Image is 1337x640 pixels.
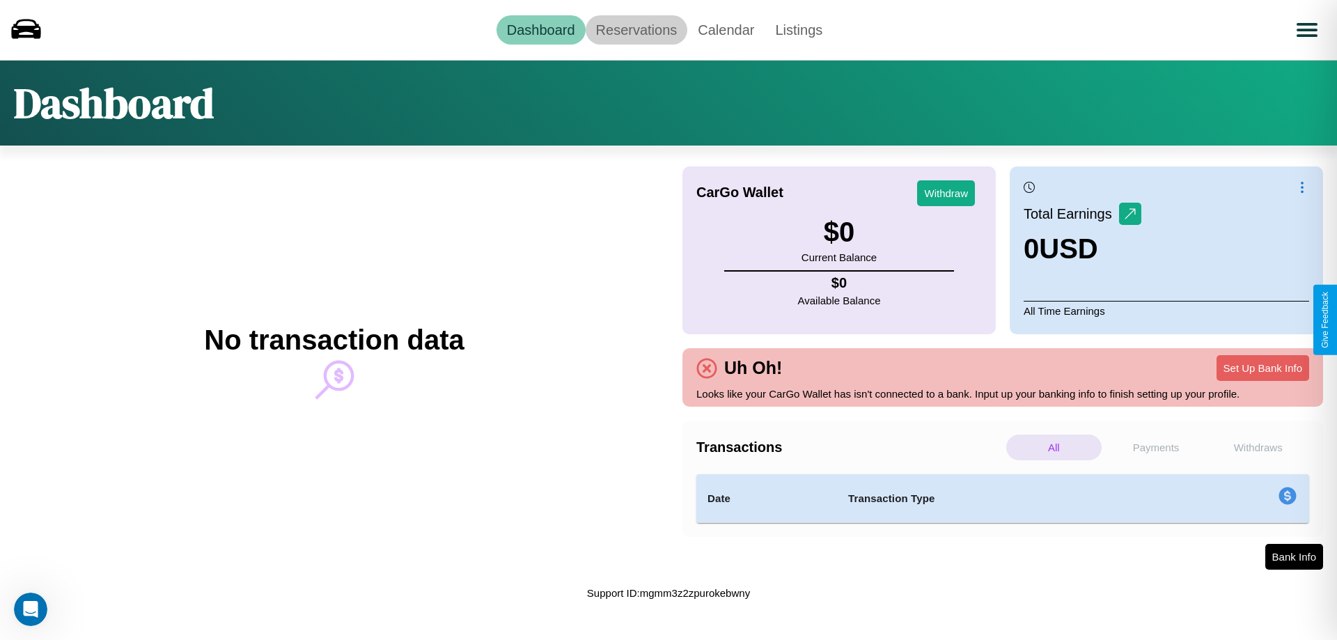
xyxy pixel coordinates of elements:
h4: Date [707,490,826,507]
h1: Dashboard [14,75,214,132]
h3: 0 USD [1024,233,1141,265]
p: Support ID: mgmm3z2zpurokebwny [587,584,750,602]
button: Bank Info [1265,544,1323,570]
table: simple table [696,474,1309,523]
p: Withdraws [1210,435,1306,460]
a: Calendar [687,15,765,45]
p: Current Balance [802,248,877,267]
h4: Transactions [696,439,1003,455]
p: All [1006,435,1102,460]
p: Available Balance [798,291,881,310]
button: Withdraw [917,180,975,206]
h4: Uh Oh! [717,358,789,378]
h4: $ 0 [798,275,881,291]
h2: No transaction data [204,325,464,356]
button: Set Up Bank Info [1217,355,1309,381]
a: Listings [765,15,833,45]
p: Total Earnings [1024,201,1119,226]
a: Dashboard [497,15,586,45]
button: Open menu [1288,10,1327,49]
iframe: Intercom live chat [14,593,47,626]
h4: Transaction Type [848,490,1164,507]
p: Looks like your CarGo Wallet has isn't connected to a bank. Input up your banking info to finish ... [696,384,1309,403]
a: Reservations [586,15,688,45]
h3: $ 0 [802,217,877,248]
p: Payments [1109,435,1204,460]
h4: CarGo Wallet [696,185,783,201]
div: Give Feedback [1320,292,1330,348]
p: All Time Earnings [1024,301,1309,320]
